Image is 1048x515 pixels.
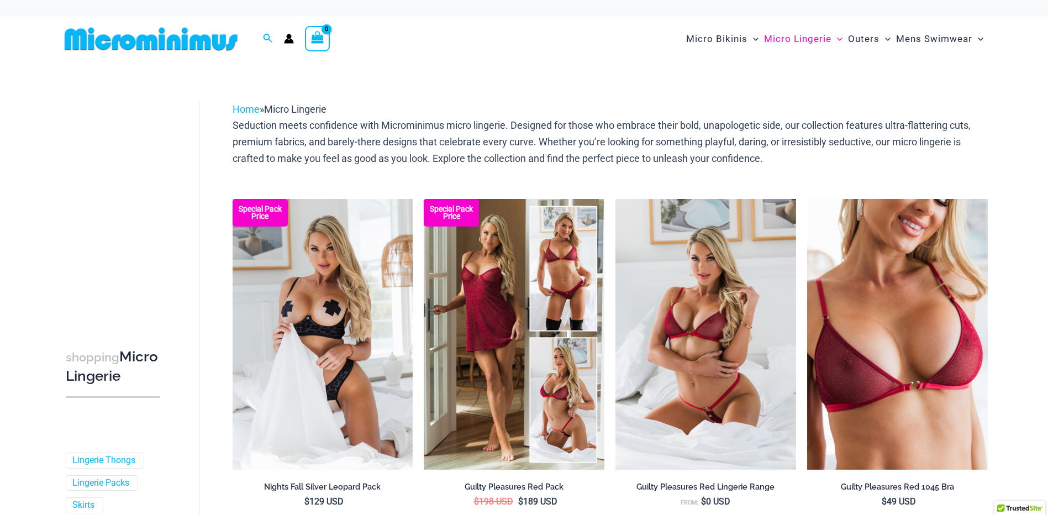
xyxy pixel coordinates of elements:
span: $ [882,496,887,507]
a: Guilty Pleasures Red Lingerie Range [615,482,796,496]
a: Lingerie Packs [72,477,129,489]
span: » [233,103,326,115]
b: Special Pack Price [424,206,479,220]
span: Menu Toggle [747,25,759,53]
span: Menu Toggle [972,25,983,53]
img: Nights Fall Silver Leopard 1036 Bra 6046 Thong 09v2 [233,199,413,470]
span: Micro Bikinis [686,25,747,53]
span: Micro Lingerie [264,103,326,115]
h3: Micro Lingerie [66,348,160,386]
bdi: 0 USD [701,496,730,507]
bdi: 49 USD [882,496,916,507]
a: Micro BikinisMenu ToggleMenu Toggle [683,22,761,56]
h2: Guilty Pleasures Red Pack [424,482,604,492]
span: Mens Swimwear [896,25,972,53]
span: Outers [848,25,880,53]
span: $ [518,496,523,507]
bdi: 189 USD [518,496,557,507]
a: Guilty Pleasures Red 1045 Bra 689 Micro 05Guilty Pleasures Red 1045 Bra 689 Micro 06Guilty Pleasu... [615,199,796,470]
a: Lingerie Thongs [72,455,135,466]
bdi: 129 USD [304,496,344,507]
img: Guilty Pleasures Red 1045 Bra 689 Micro 05 [615,199,796,470]
span: shopping [66,350,119,364]
span: Micro Lingerie [764,25,831,53]
h2: Guilty Pleasures Red 1045 Bra [807,482,988,492]
a: Mens SwimwearMenu ToggleMenu Toggle [893,22,986,56]
a: View Shopping Cart, empty [305,26,330,51]
span: $ [701,496,706,507]
span: From: [681,499,698,506]
a: Guilty Pleasures Red Collection Pack F Guilty Pleasures Red Collection Pack BGuilty Pleasures Red... [424,199,604,470]
a: Guilty Pleasures Red 1045 Bra [807,482,988,496]
a: Home [233,103,260,115]
img: Guilty Pleasures Red Collection Pack F [424,199,604,470]
a: OutersMenu ToggleMenu Toggle [845,22,893,56]
a: Micro LingerieMenu ToggleMenu Toggle [761,22,845,56]
span: $ [304,496,309,507]
img: MM SHOP LOGO FLAT [60,27,242,51]
h2: Guilty Pleasures Red Lingerie Range [615,482,796,492]
a: Search icon link [263,32,273,46]
span: Menu Toggle [831,25,842,53]
a: Skirts [72,500,94,511]
b: Special Pack Price [233,206,288,220]
nav: Site Navigation [682,20,988,57]
a: Nights Fall Silver Leopard Pack [233,482,413,496]
span: $ [474,496,479,507]
span: Menu Toggle [880,25,891,53]
h2: Nights Fall Silver Leopard Pack [233,482,413,492]
bdi: 198 USD [474,496,513,507]
a: Nights Fall Silver Leopard 1036 Bra 6046 Thong 09v2 Nights Fall Silver Leopard 1036 Bra 6046 Thon... [233,199,413,470]
a: Guilty Pleasures Red Pack [424,482,604,496]
p: Seduction meets confidence with Microminimus micro lingerie. Designed for those who embrace their... [233,117,988,166]
iframe: TrustedSite Certified [66,92,165,313]
a: Guilty Pleasures Red 1045 Bra 01Guilty Pleasures Red 1045 Bra 02Guilty Pleasures Red 1045 Bra 02 [807,199,988,470]
a: Account icon link [284,34,294,44]
img: Guilty Pleasures Red 1045 Bra 01 [807,199,988,470]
